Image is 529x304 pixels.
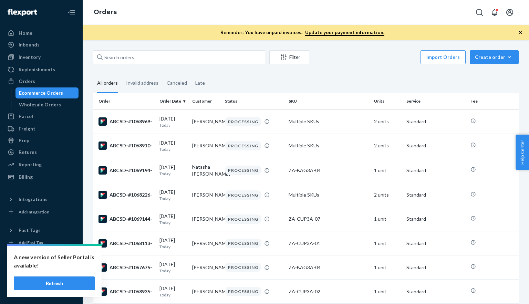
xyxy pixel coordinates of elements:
[475,54,514,61] div: Create order
[4,52,79,63] a: Inventory
[189,255,222,280] td: [PERSON_NAME]
[159,164,187,177] div: [DATE]
[189,158,222,183] td: Natssha [PERSON_NAME]
[4,64,79,75] a: Replenishments
[195,74,205,92] div: Late
[189,231,222,255] td: [PERSON_NAME]
[19,78,35,85] div: Orders
[4,194,79,205] button: Integrations
[4,159,79,170] a: Reporting
[286,183,371,207] td: Multiple SKUs
[269,50,309,64] button: Filter
[19,149,37,156] div: Returns
[19,90,63,96] div: Ecommerce Orders
[98,141,154,150] div: ABCSD-#1068910-
[19,30,32,36] div: Home
[19,196,48,203] div: Integrations
[98,287,154,296] div: ABCSD-#1068935-
[189,280,222,304] td: [PERSON_NAME]
[98,239,154,248] div: ABCSD-#1068113-
[289,264,368,271] div: ZA-BAG3A-04
[159,220,187,226] p: Today
[98,263,154,272] div: ABCSD-#1067675-
[371,207,404,231] td: 1 unit
[126,74,158,92] div: Invalid address
[4,208,79,216] a: Add Integration
[371,255,404,280] td: 1 unit
[4,261,79,272] a: Talk to Support
[4,28,79,39] a: Home
[406,142,465,149] p: Standard
[225,117,261,126] div: PROCESSING
[98,215,154,223] div: ABCSD-#1069144-
[305,29,384,36] a: Update your payment information.
[19,41,40,48] div: Inbounds
[159,115,187,128] div: [DATE]
[159,285,187,298] div: [DATE]
[225,239,261,248] div: PROCESSING
[404,93,467,109] th: Service
[189,183,222,207] td: [PERSON_NAME]
[94,8,117,16] a: Orders
[289,240,368,247] div: ZA-CUP3A-01
[371,183,404,207] td: 2 units
[19,161,42,168] div: Reporting
[19,113,33,120] div: Parcel
[93,93,157,109] th: Order
[189,207,222,231] td: [PERSON_NAME]
[159,146,187,152] p: Today
[4,239,79,247] a: Add Fast Tag
[19,174,33,180] div: Billing
[289,288,368,295] div: ZA-CUP3A-02
[19,240,43,245] div: Add Fast Tag
[159,237,187,250] div: [DATE]
[97,74,118,93] div: All orders
[159,139,187,152] div: [DATE]
[4,76,79,87] a: Orders
[157,93,189,109] th: Order Date
[93,50,265,64] input: Search orders
[4,39,79,50] a: Inbounds
[65,6,79,19] button: Close Navigation
[225,287,261,296] div: PROCESSING
[192,98,219,104] div: Customer
[371,158,404,183] td: 1 unit
[19,66,55,73] div: Replenishments
[159,213,187,226] div: [DATE]
[4,147,79,158] a: Returns
[225,263,261,272] div: PROCESSING
[406,191,465,198] p: Standard
[159,292,187,298] p: Today
[4,171,79,182] a: Billing
[371,109,404,134] td: 2 units
[406,167,465,174] p: Standard
[516,135,529,170] span: Help Center
[225,141,261,150] div: PROCESSING
[4,285,79,296] button: Give Feedback
[159,268,187,274] p: Today
[19,54,41,61] div: Inventory
[19,137,29,144] div: Prep
[371,134,404,158] td: 2 units
[503,6,517,19] button: Open account menu
[98,117,154,126] div: ABCSD-#1068969-
[4,225,79,236] button: Fast Tags
[289,216,368,222] div: ZA-CUP3A-07
[167,74,187,92] div: Canceled
[289,167,368,174] div: ZA-BAG3A-04
[4,273,79,284] a: Help Center
[468,93,519,109] th: Fee
[15,87,79,98] a: Ecommerce Orders
[14,276,95,290] button: Refresh
[98,166,154,175] div: ABCSD-#1069194-
[4,135,79,146] a: Prep
[159,196,187,201] p: Today
[406,288,465,295] p: Standard
[406,240,465,247] p: Standard
[19,125,35,132] div: Freight
[406,264,465,271] p: Standard
[473,6,486,19] button: Open Search Box
[406,216,465,222] p: Standard
[220,29,384,36] p: Reminder: You have unpaid invoices.
[159,122,187,128] p: Today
